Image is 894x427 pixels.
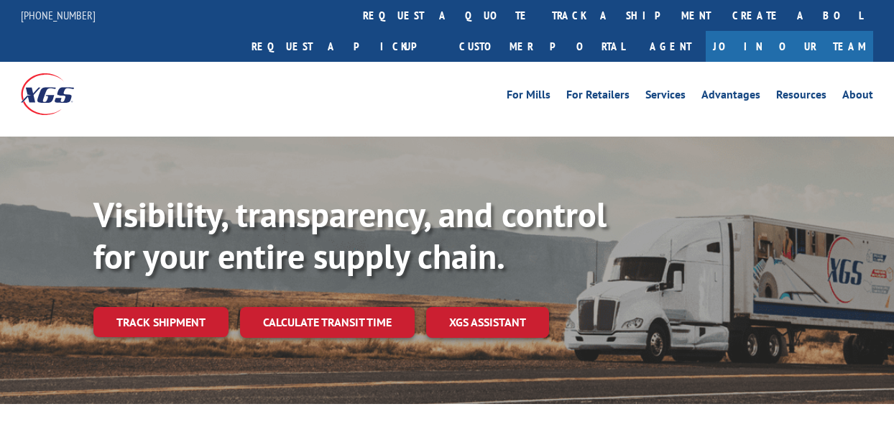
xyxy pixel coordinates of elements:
[241,31,448,62] a: Request a pickup
[448,31,635,62] a: Customer Portal
[842,89,873,105] a: About
[701,89,760,105] a: Advantages
[507,89,550,105] a: For Mills
[240,307,415,338] a: Calculate transit time
[635,31,706,62] a: Agent
[426,307,549,338] a: XGS ASSISTANT
[645,89,686,105] a: Services
[566,89,630,105] a: For Retailers
[706,31,873,62] a: Join Our Team
[93,307,229,337] a: Track shipment
[93,192,607,278] b: Visibility, transparency, and control for your entire supply chain.
[776,89,826,105] a: Resources
[21,8,96,22] a: [PHONE_NUMBER]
